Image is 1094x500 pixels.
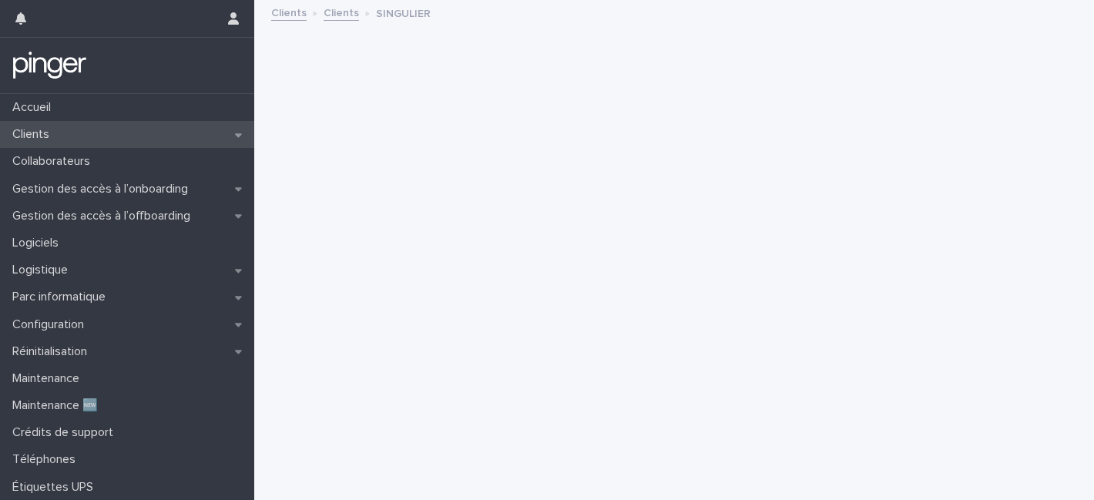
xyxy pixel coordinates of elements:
p: Configuration [6,317,96,332]
p: Logistique [6,263,80,277]
p: Crédits de support [6,425,126,440]
p: Clients [6,127,62,142]
p: Téléphones [6,452,88,467]
p: Maintenance 🆕 [6,398,110,413]
p: Étiquettes UPS [6,480,106,495]
p: SINGULIER [376,4,431,21]
p: Logiciels [6,236,71,250]
a: Clients [324,3,359,21]
p: Accueil [6,100,63,115]
p: Collaborateurs [6,154,102,169]
p: Réinitialisation [6,344,99,359]
p: Parc informatique [6,290,118,304]
p: Maintenance [6,371,92,386]
p: Gestion des accès à l’offboarding [6,209,203,223]
a: Clients [271,3,307,21]
p: Gestion des accès à l’onboarding [6,182,200,196]
img: mTgBEunGTSyRkCgitkcU [12,50,87,81]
